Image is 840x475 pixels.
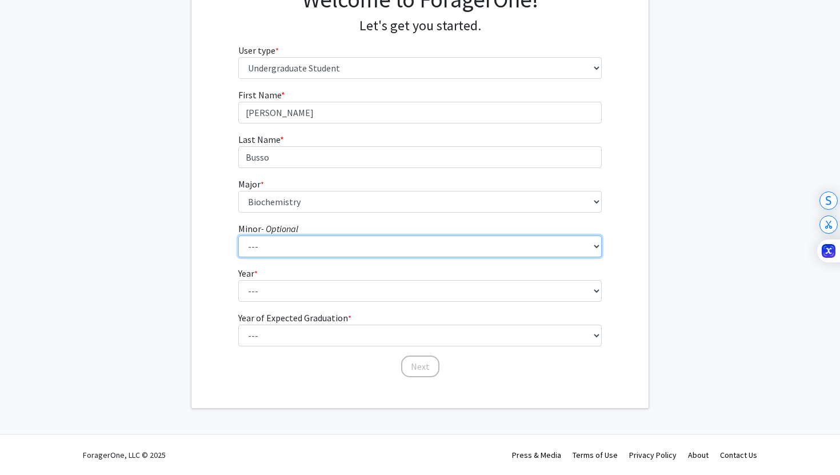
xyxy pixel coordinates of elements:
label: Year [238,266,258,280]
span: Last Name [238,134,280,145]
span: First Name [238,89,281,101]
a: About [688,450,709,460]
a: Press & Media [512,450,561,460]
iframe: Chat [9,424,49,466]
a: Terms of Use [573,450,618,460]
i: - Optional [261,223,298,234]
button: Next [401,356,439,377]
a: Contact Us [720,450,757,460]
label: Minor [238,222,298,235]
label: Year of Expected Graduation [238,311,351,325]
label: Major [238,177,264,191]
h4: Let's get you started. [238,18,602,34]
div: ForagerOne, LLC © 2025 [83,435,166,475]
label: User type [238,43,279,57]
a: Privacy Policy [629,450,677,460]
